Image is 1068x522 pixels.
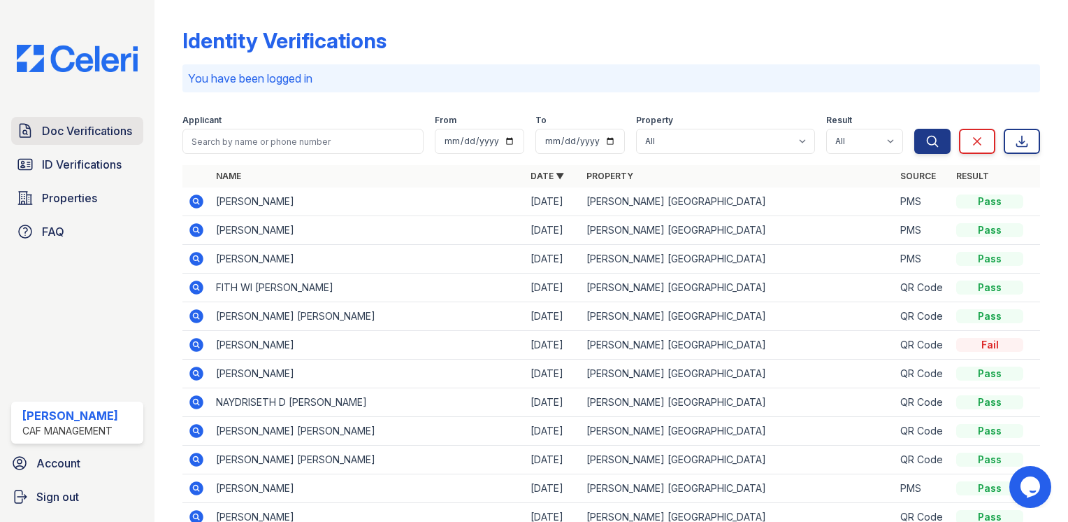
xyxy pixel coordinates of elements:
td: [DATE] [525,360,581,388]
td: [PERSON_NAME] [210,245,524,274]
div: CAF Management [22,424,118,438]
td: [DATE] [525,274,581,302]
td: [PERSON_NAME] [PERSON_NAME] [210,417,524,446]
label: Property [636,115,673,126]
td: QR Code [895,302,951,331]
td: [PERSON_NAME] [GEOGRAPHIC_DATA] [581,302,895,331]
a: Account [6,449,149,477]
td: [DATE] [525,216,581,245]
span: Sign out [36,488,79,505]
label: Applicant [182,115,222,126]
td: [DATE] [525,245,581,274]
div: Pass [956,481,1023,495]
td: [PERSON_NAME] [GEOGRAPHIC_DATA] [581,446,895,474]
td: [PERSON_NAME] [GEOGRAPHIC_DATA] [581,417,895,446]
label: From [435,115,456,126]
p: You have been logged in [188,70,1034,87]
div: [PERSON_NAME] [22,407,118,424]
td: [PERSON_NAME] [GEOGRAPHIC_DATA] [581,360,895,388]
td: QR Code [895,417,951,446]
td: [PERSON_NAME] [GEOGRAPHIC_DATA] [581,188,895,216]
a: Date ▼ [531,171,564,181]
a: Properties [11,184,143,212]
td: NAYDRISETH D [PERSON_NAME] [210,388,524,417]
div: Identity Verifications [182,28,387,53]
iframe: chat widget [1009,466,1054,508]
a: Sign out [6,483,149,511]
td: [DATE] [525,388,581,417]
a: Doc Verifications [11,117,143,145]
td: QR Code [895,360,951,388]
div: Pass [956,309,1023,323]
td: QR Code [895,331,951,360]
td: [DATE] [525,417,581,446]
a: Source [900,171,936,181]
td: [PERSON_NAME] [210,188,524,216]
td: PMS [895,474,951,503]
div: Pass [956,281,1023,295]
td: [PERSON_NAME] [GEOGRAPHIC_DATA] [581,245,895,274]
span: FAQ [42,223,64,240]
td: [PERSON_NAME] [GEOGRAPHIC_DATA] [581,274,895,302]
td: [PERSON_NAME] [GEOGRAPHIC_DATA] [581,388,895,417]
span: Account [36,455,80,472]
span: Doc Verifications [42,122,132,139]
a: FAQ [11,218,143,246]
label: To [535,115,547,126]
td: [PERSON_NAME] [GEOGRAPHIC_DATA] [581,216,895,245]
td: [DATE] [525,446,581,474]
div: Pass [956,252,1023,266]
a: Property [586,171,633,181]
td: [PERSON_NAME] [210,474,524,503]
td: PMS [895,245,951,274]
a: Name [216,171,241,181]
span: Properties [42,190,97,206]
td: [DATE] [525,188,581,216]
a: Result [956,171,989,181]
td: [DATE] [525,302,581,331]
div: Pass [956,223,1023,237]
div: Pass [956,367,1023,381]
td: [DATE] [525,331,581,360]
td: [PERSON_NAME] [210,331,524,360]
div: Pass [956,395,1023,409]
div: Pass [956,195,1023,209]
input: Search by name or phone number [182,129,424,154]
td: [PERSON_NAME] [PERSON_NAME] [210,446,524,474]
label: Result [826,115,852,126]
img: CE_Logo_Blue-a8612792a0a2168367f1c8372b55b34899dd931a85d93a1a3d3e32e68fde9ad4.png [6,45,149,72]
td: [DATE] [525,474,581,503]
td: PMS [895,216,951,245]
td: [PERSON_NAME] [GEOGRAPHIC_DATA] [581,331,895,360]
td: QR Code [895,274,951,302]
div: Pass [956,424,1023,438]
td: [PERSON_NAME] [210,216,524,245]
td: [PERSON_NAME] [PERSON_NAME] [210,302,524,331]
td: FITH WI [PERSON_NAME] [210,274,524,302]
td: QR Code [895,388,951,417]
a: ID Verifications [11,150,143,178]
td: [PERSON_NAME] [GEOGRAPHIC_DATA] [581,474,895,503]
span: ID Verifications [42,156,122,173]
td: QR Code [895,446,951,474]
div: Pass [956,453,1023,467]
td: [PERSON_NAME] [210,360,524,388]
div: Fail [956,338,1023,352]
td: PMS [895,188,951,216]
